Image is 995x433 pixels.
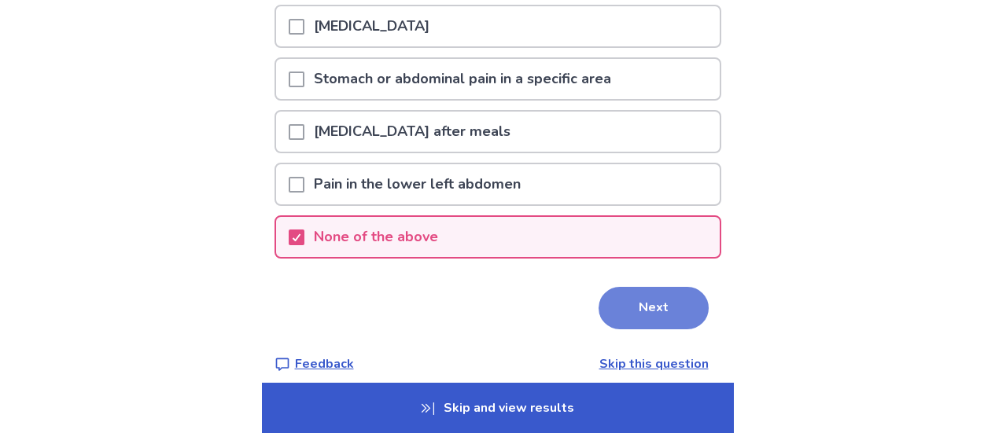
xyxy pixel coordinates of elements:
[304,217,448,257] p: None of the above
[599,287,709,329] button: Next
[304,164,530,204] p: Pain in the lower left abdomen
[304,59,621,99] p: Stomach or abdominal pain in a specific area
[275,354,354,373] a: Feedback
[599,355,709,372] a: Skip this question
[304,6,439,46] p: [MEDICAL_DATA]
[295,354,354,373] p: Feedback
[262,383,734,433] p: Skip and view results
[304,112,520,152] p: [MEDICAL_DATA] after meals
